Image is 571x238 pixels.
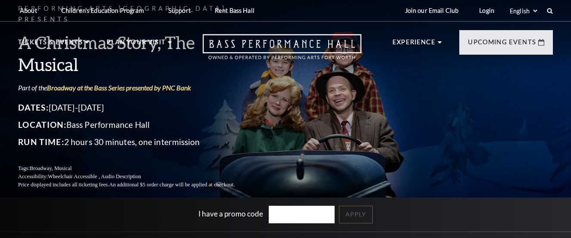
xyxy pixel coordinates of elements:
[18,135,255,149] p: 2 hours 30 minutes, one intermission
[508,7,539,15] select: Select:
[468,37,536,53] p: Upcoming Events
[392,37,436,53] p: Experience
[18,37,83,53] p: Tickets & Events
[18,173,255,181] p: Accessibility:
[109,182,235,188] span: An additional $5 order charge will be applied at checkout.
[215,7,254,14] p: Rent Bass Hall
[18,102,49,112] span: Dates:
[47,83,191,92] a: Broadway at the Bass Series presented by PNC Bank
[18,137,64,147] span: Run Time:
[18,101,255,114] p: [DATE]-[DATE]
[168,7,191,14] p: Support
[198,209,263,218] label: I have a promo code
[18,164,255,173] p: Tags:
[107,37,166,53] p: Plan Your Visit
[30,165,72,171] span: Broadway, Musical
[18,118,255,132] p: Bass Performance Hall
[18,181,255,189] p: Price displayed includes all ticketing fees.
[20,7,37,14] p: About
[18,83,255,93] p: Part of the
[61,7,144,14] p: Children's Education Program
[48,173,141,179] span: Wheelchair Accessible , Audio Description
[18,120,66,130] span: Location:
